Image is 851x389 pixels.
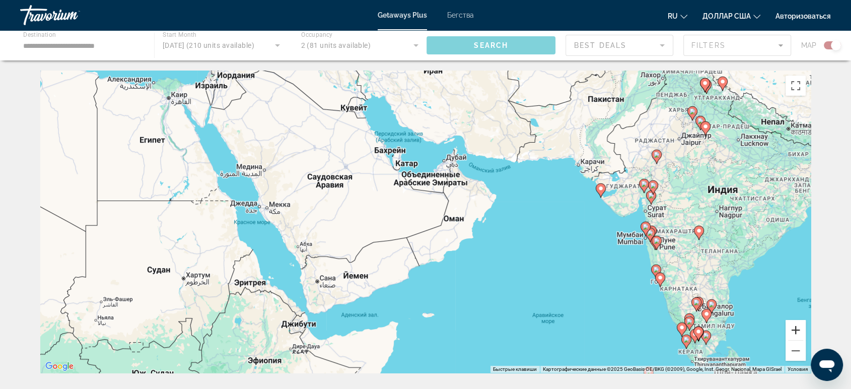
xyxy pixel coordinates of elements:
[702,12,751,20] font: доллар США
[668,12,678,20] font: ru
[702,9,760,23] button: Изменить валюту
[493,366,537,373] button: Быстрые клавиши
[43,360,76,373] a: Открыть эту область в Google Картах (в новом окне)
[378,11,427,19] a: Getaways Plus
[786,76,806,96] button: Включить полноэкранный режим
[543,366,782,372] span: Картографические данные ©2025 GeoBasis-DE/BKG (©2009), Google, Inst. Geogr. Nacional, Mapa GISrael
[447,11,474,19] a: Бегства
[786,341,806,361] button: Уменьшить
[668,9,687,23] button: Изменить язык
[43,360,76,373] img: Google
[786,320,806,340] button: Увеличить
[20,2,121,28] a: Травориум
[788,366,808,372] a: Условия (ссылка откроется в новой вкладке)
[811,349,843,381] iframe: Кнопка запуска окна обмена сообщениями
[775,12,831,20] a: Авторизоваться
